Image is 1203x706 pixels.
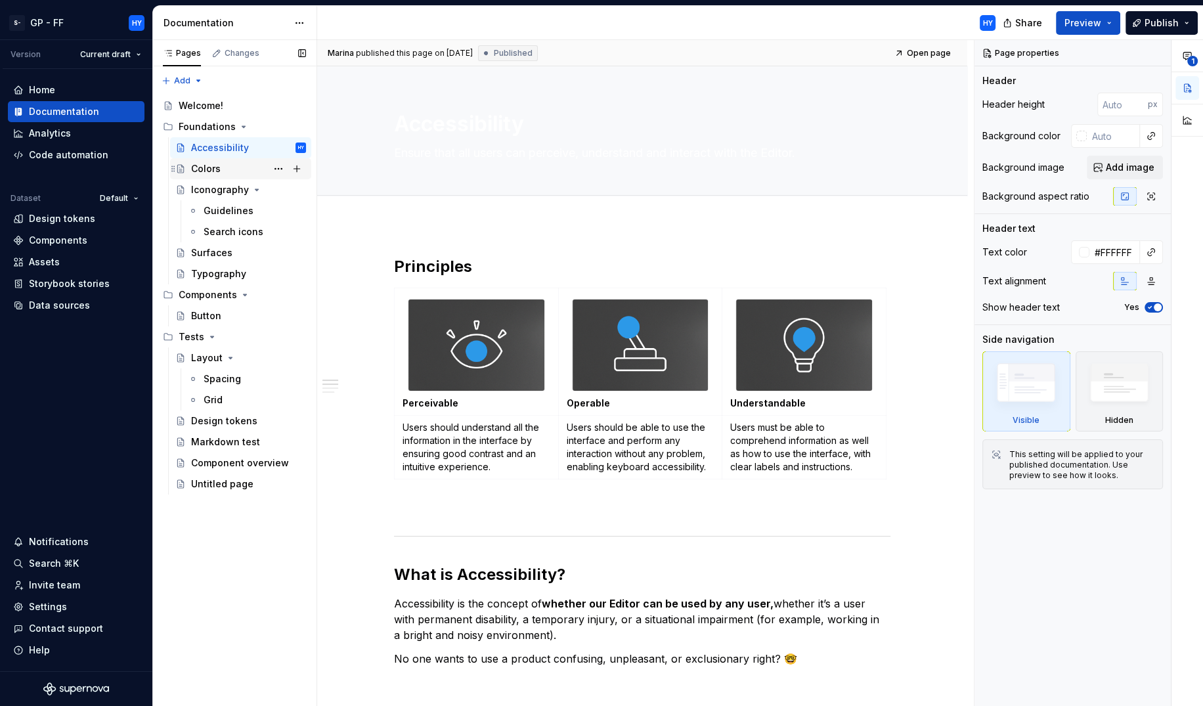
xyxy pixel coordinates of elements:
a: Components [8,230,144,251]
div: Accessibility [191,141,249,154]
textarea: Accessibility [391,108,888,140]
a: Code automation [8,144,144,165]
div: Help [29,644,50,657]
a: Settings [8,596,144,617]
div: Pages [163,48,201,58]
div: Header height [982,98,1045,111]
div: Contact support [29,622,103,635]
a: Data sources [8,295,144,316]
strong: whether our Editor can be used by any user, [542,597,774,610]
img: 491e70ac-859d-4e6d-8021-fd630619abe1.png [736,299,872,391]
button: S-GP - FFHY [3,9,150,37]
a: Untitled page [170,474,311,495]
h2: What is Accessibility? [394,564,890,585]
div: Component overview [191,456,289,470]
div: Typography [191,267,246,280]
a: Assets [8,252,144,273]
div: Documentation [164,16,288,30]
textarea: Ensure that all users can perceive, understand and interact with the Editor. [391,143,888,164]
a: Colors [170,158,311,179]
a: Search icons [183,221,311,242]
button: Preview [1056,11,1120,35]
button: Current draft [74,45,147,64]
button: Help [8,640,144,661]
svg: Supernova Logo [43,682,109,695]
div: Documentation [29,105,99,118]
div: S- [9,15,25,31]
div: HY [298,141,304,154]
div: Settings [29,600,67,613]
a: Layout [170,347,311,368]
a: Typography [170,263,311,284]
div: Design tokens [191,414,257,428]
div: Grid [204,393,223,407]
a: Surfaces [170,242,311,263]
strong: Perceivable [403,397,458,408]
div: This setting will be applied to your published documentation. Use preview to see how it looks. [1009,449,1154,481]
div: HY [132,18,142,28]
div: Assets [29,255,60,269]
button: Search ⌘K [8,553,144,574]
div: GP - FF [30,16,64,30]
div: Home [29,83,55,97]
a: Button [170,305,311,326]
span: Default [100,193,128,204]
h2: Principles [394,256,890,277]
div: Welcome! [179,99,223,112]
div: Background image [982,161,1064,174]
a: Storybook stories [8,273,144,294]
div: Invite team [29,579,80,592]
div: Untitled page [191,477,253,491]
a: Design tokens [8,208,144,229]
div: Spacing [204,372,241,386]
a: Component overview [170,452,311,474]
span: 1 [1187,56,1198,66]
strong: Operable [567,397,610,408]
button: Contact support [8,618,144,639]
div: Hidden [1105,415,1133,426]
div: Show header text [982,301,1060,314]
label: Yes [1124,302,1139,313]
div: Visible [982,351,1070,431]
p: Accessibility is the concept of whether it’s a user with permanent disability, a temporary injury... [394,596,890,643]
div: Components [179,288,237,301]
input: Auto [1097,93,1148,116]
span: Add image [1106,161,1154,174]
div: Markdown test [191,435,260,449]
button: Add image [1087,156,1163,179]
span: Current draft [80,49,131,60]
span: Add [174,76,190,86]
div: Tests [179,330,204,343]
button: Share [996,11,1051,35]
div: Text color [982,246,1027,259]
div: Dataset [11,193,41,204]
input: Auto [1087,124,1140,148]
div: HY [983,18,993,28]
a: Grid [183,389,311,410]
a: Markdown test [170,431,311,452]
div: Text alignment [982,275,1046,288]
a: AccessibilityHY [170,137,311,158]
div: Header [982,74,1016,87]
strong: Understandable [730,397,806,408]
div: Colors [191,162,221,175]
button: Publish [1126,11,1198,35]
button: Notifications [8,531,144,552]
div: Analytics [29,127,71,140]
p: No one wants to use a product confusing, unpleasant, or exclusionary right? 🤓 [394,651,890,667]
div: Layout [191,351,223,364]
img: fdc0b386-2ea9-48af-9abf-71e46837cfcf.png [573,299,709,391]
div: Data sources [29,299,90,312]
span: Open page [907,48,951,58]
div: Background aspect ratio [982,190,1089,203]
div: Storybook stories [29,277,110,290]
div: Foundations [179,120,236,133]
span: Preview [1064,16,1101,30]
div: Tests [158,326,311,347]
div: Side navigation [982,333,1055,346]
div: Page tree [158,95,311,495]
a: Invite team [8,575,144,596]
div: Search icons [204,225,263,238]
div: published this page on [DATE] [356,48,473,58]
